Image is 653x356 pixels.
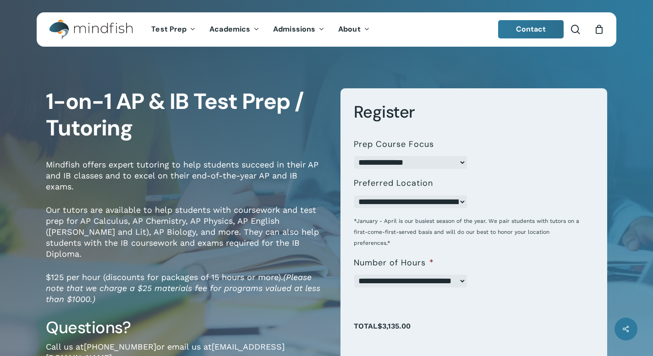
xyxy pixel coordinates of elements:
span: Contact [516,24,546,34]
a: Test Prep [144,26,203,33]
header: Main Menu [37,12,616,47]
label: Preferred Location [354,178,433,189]
nav: Main Menu [144,12,376,47]
a: Admissions [266,26,331,33]
em: (Please note that we charge a $25 materials fee for programs valued at less than $1000.) [46,272,320,304]
label: Prep Course Focus [354,139,434,150]
span: $3,135.00 [378,322,411,330]
p: Mindfish offers expert tutoring to help students succeed in their AP and IB classes and to excel ... [46,159,327,205]
h3: Register [354,102,594,123]
h3: Questions? [46,317,327,338]
span: Admissions [273,24,315,34]
span: About [338,24,361,34]
h1: 1-on-1 AP & IB Test Prep / Tutoring [46,88,327,141]
label: Number of Hours [354,258,434,268]
a: Academics [203,26,266,33]
div: *January - April is our busiest season of the year. We pair students with tutors on a first-come-... [354,208,587,248]
a: About [331,26,377,33]
p: Our tutors are available to help students with coursework and test prep for AP Calculus, AP Chemi... [46,205,327,272]
p: $125 per hour (discounts for packages of 15 hours or more). [46,272,327,317]
a: [PHONE_NUMBER] [84,342,156,351]
span: Test Prep [151,24,187,34]
p: Total [354,319,594,343]
span: Academics [209,24,250,34]
a: Contact [498,20,564,38]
